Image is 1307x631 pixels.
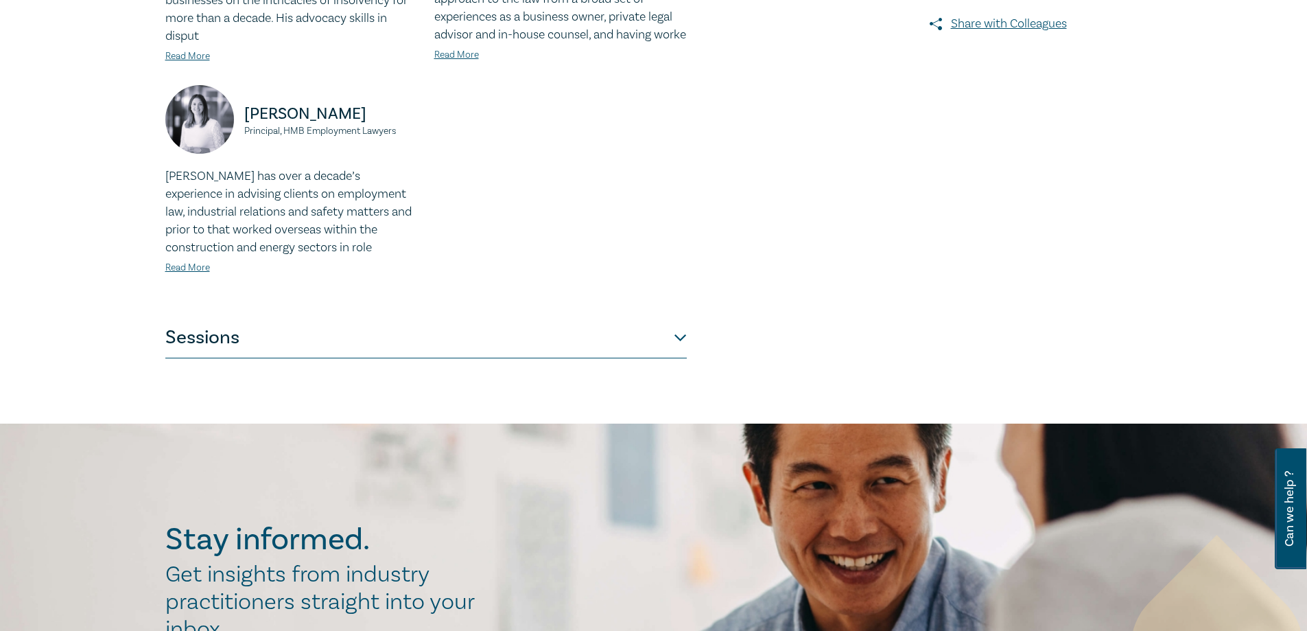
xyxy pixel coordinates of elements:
[165,85,234,154] img: https://s3.ap-southeast-2.amazonaws.com/leo-cussen-store-production-content/Contacts/Joanna%20Ban...
[244,126,418,136] small: Principal, HMB Employment Lawyers
[165,522,489,558] h2: Stay informed.
[165,262,210,274] a: Read More
[434,49,479,61] a: Read More
[165,50,210,62] a: Read More
[854,15,1142,33] a: Share with Colleagues
[165,168,418,257] p: [PERSON_NAME] has over a decade’s experience in advising clients on employment law, industrial re...
[244,103,418,125] p: [PERSON_NAME]
[165,317,687,358] button: Sessions
[1283,457,1296,561] span: Can we help ?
